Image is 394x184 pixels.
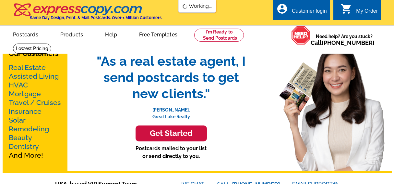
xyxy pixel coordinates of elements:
p: And More! [9,63,61,160]
a: Insurance [9,107,42,115]
a: Dentistry [9,142,39,151]
a: Same Day Design, Print, & Mail Postcards. Over 1 Million Customers. [13,8,162,20]
span: Call [311,39,375,46]
a: Travel / Cruises [9,99,61,107]
a: [PHONE_NUMBER] [322,39,375,46]
a: Products [50,26,94,42]
span: "As a real estate agent, I send postcards to get new clients." [90,53,252,102]
h4: Same Day Design, Print, & Mail Postcards. Over 1 Million Customers. [30,15,162,20]
i: shopping_cart [340,3,352,15]
a: shopping_cart My Order [340,7,378,15]
a: Free Templates [129,26,188,42]
a: Solar [9,116,26,124]
a: Mortgage [9,90,41,98]
div: Customer login [292,8,327,17]
a: Assisted Living [9,72,59,80]
h3: Get Started [144,129,199,138]
span: Need help? Are you stuck? [311,33,378,46]
a: Help [95,26,127,42]
a: Get Started [90,125,252,141]
p: [PERSON_NAME], Great Lake Realty [90,102,252,120]
img: loading... [182,4,187,9]
a: Beauty [9,134,32,142]
img: help [291,26,311,45]
a: Remodeling [9,125,49,133]
a: HVAC [9,81,28,89]
p: Postcards mailed to your list or send directly to you. [90,145,252,160]
a: Postcards [3,26,49,42]
a: Real Estate [9,63,46,72]
i: account_circle [276,3,288,15]
div: My Order [356,8,378,17]
a: account_circle Customer login [276,7,327,15]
